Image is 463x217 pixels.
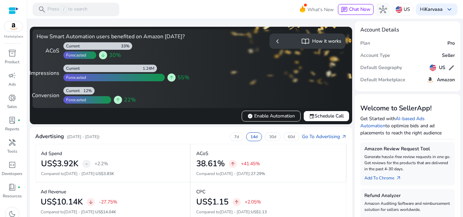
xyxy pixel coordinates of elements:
[448,64,455,71] span: edit
[309,113,315,119] span: event
[41,197,83,207] h2: US$10.14K
[360,104,455,112] h3: Welcome to SellerApp!
[251,209,267,215] span: US$1.13
[4,34,23,39] p: Marketplace
[196,197,228,207] h2: US$1.15
[95,161,108,166] p: +2.2%
[220,171,250,176] span: [DATE] - [DATE]
[37,34,188,40] h4: How Smart Automation users benefited on Amazon [DATE]?
[341,134,347,139] span: arrow_outward
[442,53,455,59] h5: Seller
[364,172,407,181] a: Add To Chrome
[360,53,390,59] h5: Account Type
[341,6,348,13] span: chat
[8,116,16,124] span: lab_profile
[220,209,250,215] span: [DATE] - [DATE]
[99,200,117,204] p: -27.75%
[41,171,184,177] p: Compared to :
[301,37,309,45] span: import_contacts
[364,193,451,199] h5: Refund Analyzer
[247,113,253,119] span: verified
[445,5,454,14] span: keyboard_arrow_down
[2,171,22,177] p: Developers
[169,75,174,80] span: arrow_upward
[196,171,340,177] p: Compared to :
[230,161,236,167] span: arrow_upward
[241,161,260,166] p: +41.45%
[439,65,445,71] h5: US
[360,77,405,83] h5: Default Marketplace
[269,134,276,139] p: 30d
[85,160,88,168] span: -
[83,88,95,93] div: 12%
[64,209,94,215] span: [DATE] - [DATE]
[63,88,80,93] div: Current
[420,7,443,12] p: Hi
[196,159,225,169] h2: 38.61%
[67,134,100,140] p: ([DATE] - [DATE])
[234,199,239,205] span: arrow_upward
[63,52,86,58] div: Forecasted
[63,66,80,71] div: Current
[251,171,265,176] span: 27.29%
[18,119,20,122] span: fiber_manual_record
[303,111,349,122] button: eventSchedule Call
[8,49,16,57] span: inventory_2
[63,43,80,49] div: Current
[37,69,59,77] div: Impressions
[307,4,334,16] span: What's New
[5,59,19,65] p: Product
[4,21,23,31] img: amazon.svg
[41,150,62,157] p: Ad Spend
[426,76,434,84] img: amazon.svg
[115,97,121,103] span: arrow_upward
[37,91,59,100] div: Conversion
[425,6,443,13] b: Karvaaa
[64,171,95,176] span: [DATE] - [DATE]
[121,43,132,49] div: 33%
[100,52,106,58] span: arrow_downward
[3,193,22,199] p: Resources
[41,159,78,169] h2: US$3.92K
[196,150,208,157] p: ACoS
[437,77,455,83] h5: Amazon
[364,146,451,152] h5: Amazon Review Request Tool
[41,209,184,215] p: Compared to :
[360,115,455,136] p: Get Started with to optimize bids and ad placements to reach the right audience
[7,104,17,110] p: Sales
[245,200,261,204] p: +2.05%
[8,94,16,102] span: donut_small
[396,175,401,181] span: arrow_outward
[95,209,116,215] span: US$14.04K
[7,148,17,154] p: Tools
[360,65,402,71] h5: Default Geography
[396,6,402,13] img: us.svg
[349,6,370,13] span: Chat Now
[404,3,410,15] p: US
[196,209,341,215] p: Compared to :
[61,6,67,13] span: /
[8,71,16,80] span: campaign
[47,6,87,13] p: Press to search
[234,134,239,139] p: 7d
[63,75,86,80] div: Forecasted
[360,115,425,129] a: AI-based Ads Automation
[309,112,344,120] span: Schedule Call
[242,111,301,122] button: verifiedEnable Automation
[178,73,189,82] span: 55%
[447,41,455,46] h5: Pro
[8,183,16,191] span: book_4
[196,188,205,195] p: CPC
[360,41,370,46] h5: Plan
[247,112,295,120] span: Enable Automation
[376,3,390,16] button: hub
[364,154,451,172] p: Generate hassle-free review requests in one go. Get reviews for the products that are delivered i...
[88,199,94,205] span: arrow_downward
[429,64,436,71] img: us.svg
[302,133,347,140] a: Go To Advertisingarrow_outward
[35,133,64,140] h4: Advertising
[364,200,451,213] p: Amazon Auditing Software and reimbursement solution for sellers worldwide.
[5,126,19,132] p: Reports
[37,47,59,55] div: ACoS
[143,66,157,71] div: 1.24M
